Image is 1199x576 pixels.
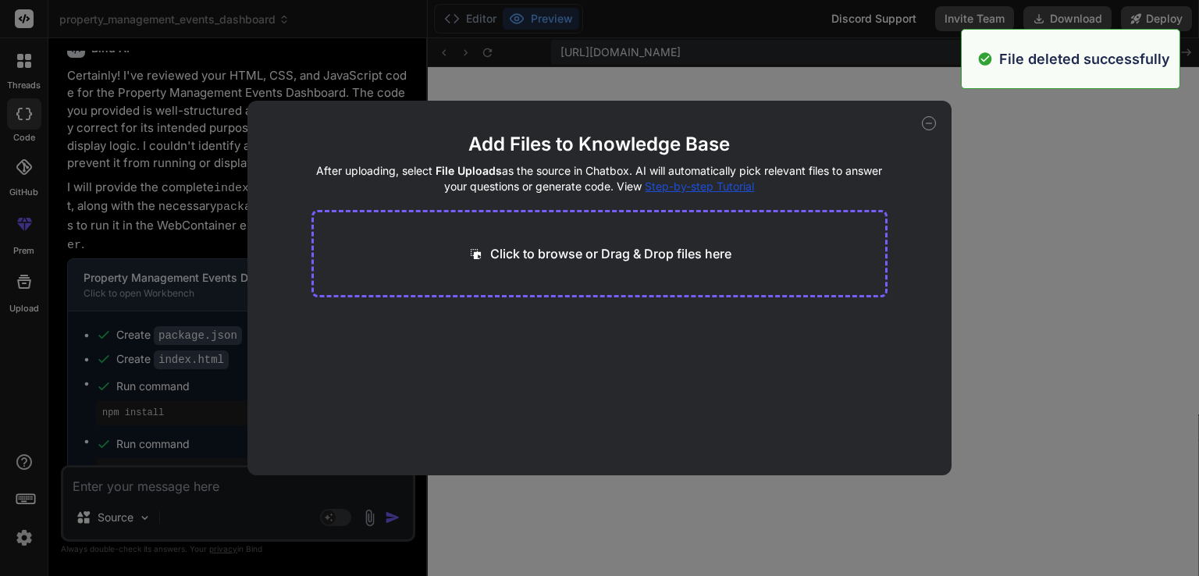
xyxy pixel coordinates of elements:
[436,164,502,177] span: File Uploads
[977,48,993,69] img: alert
[311,132,888,157] h2: Add Files to Knowledge Base
[490,244,731,263] p: Click to browse or Drag & Drop files here
[645,180,754,193] span: Step-by-step Tutorial
[311,163,888,194] h4: After uploading, select as the source in Chatbox. AI will automatically pick relevant files to an...
[999,48,1170,69] p: File deleted successfully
